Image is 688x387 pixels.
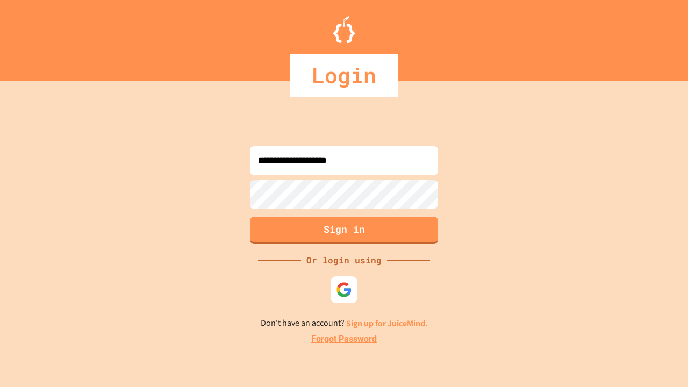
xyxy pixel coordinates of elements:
img: Logo.svg [333,16,355,43]
div: Login [290,54,398,97]
div: Or login using [301,254,387,267]
img: google-icon.svg [336,282,352,298]
a: Sign up for JuiceMind. [346,318,428,329]
iframe: chat widget [643,344,677,376]
button: Sign in [250,217,438,244]
a: Forgot Password [311,333,377,346]
p: Don't have an account? [261,317,428,330]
